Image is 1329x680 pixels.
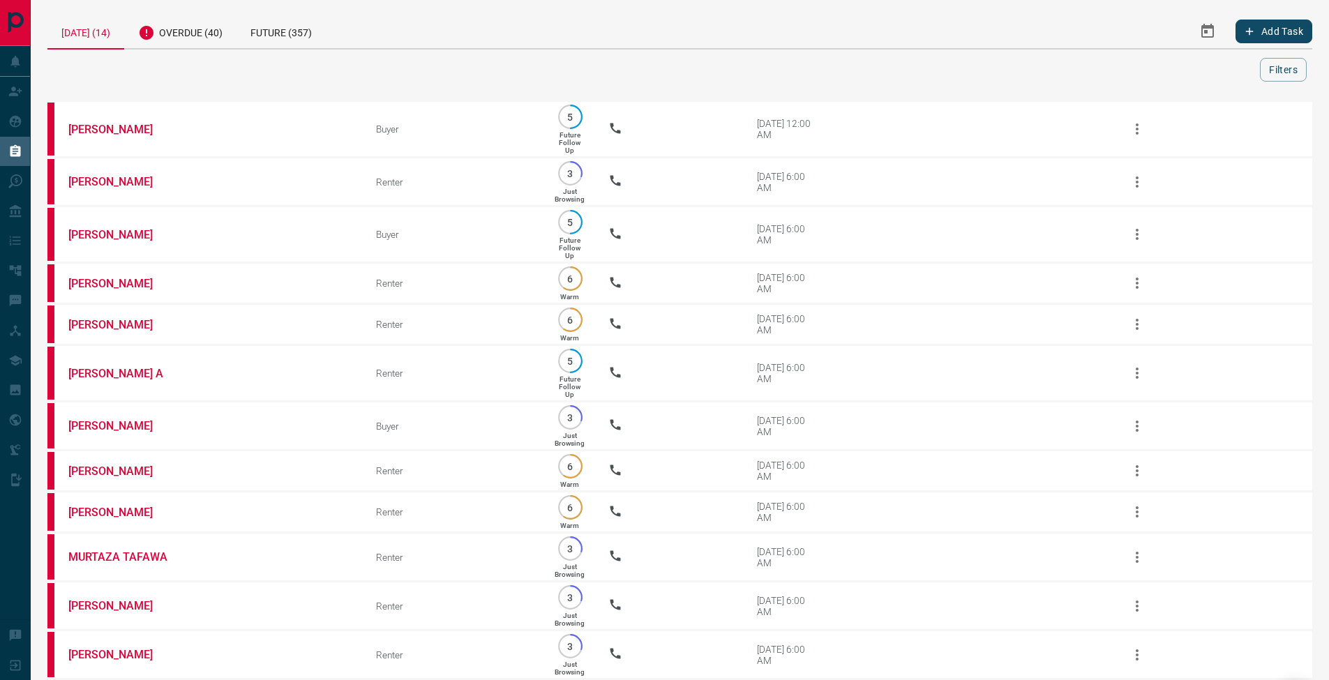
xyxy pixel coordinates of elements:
[559,131,580,154] p: Future Follow Up
[47,159,54,204] div: property.ca
[47,305,54,343] div: property.ca
[565,641,576,651] p: 3
[555,563,585,578] p: Just Browsing
[757,415,816,437] div: [DATE] 6:00 AM
[757,644,816,666] div: [DATE] 6:00 AM
[565,502,576,513] p: 6
[47,583,54,628] div: property.ca
[47,103,54,156] div: property.ca
[68,123,173,136] a: [PERSON_NAME]
[47,208,54,261] div: property.ca
[1260,58,1307,82] button: Filters
[555,660,585,676] p: Just Browsing
[376,278,532,289] div: Renter
[376,319,532,330] div: Renter
[376,465,532,476] div: Renter
[47,264,54,302] div: property.ca
[68,228,173,241] a: [PERSON_NAME]
[757,272,816,294] div: [DATE] 6:00 AM
[560,522,579,529] p: Warm
[376,649,532,660] div: Renter
[68,175,173,188] a: [PERSON_NAME]
[559,375,580,398] p: Future Follow Up
[376,421,532,432] div: Buyer
[565,592,576,603] p: 3
[560,293,579,301] p: Warm
[565,217,576,227] p: 5
[757,223,816,245] div: [DATE] 6:00 AM
[565,412,576,423] p: 3
[559,236,580,259] p: Future Follow Up
[68,506,173,519] a: [PERSON_NAME]
[1236,20,1312,43] button: Add Task
[68,550,173,564] a: MURTAZA TAFAWA
[376,176,532,188] div: Renter
[757,118,816,140] div: [DATE] 12:00 AM
[757,313,816,335] div: [DATE] 6:00 AM
[68,648,173,661] a: [PERSON_NAME]
[757,460,816,482] div: [DATE] 6:00 AM
[47,347,54,400] div: property.ca
[47,493,54,531] div: property.ca
[560,334,579,342] p: Warm
[124,14,236,48] div: Overdue (40)
[565,315,576,325] p: 6
[757,546,816,568] div: [DATE] 6:00 AM
[68,277,173,290] a: [PERSON_NAME]
[560,481,579,488] p: Warm
[565,168,576,179] p: 3
[565,356,576,366] p: 5
[757,595,816,617] div: [DATE] 6:00 AM
[555,188,585,203] p: Just Browsing
[1191,15,1224,48] button: Select Date Range
[376,368,532,379] div: Renter
[68,318,173,331] a: [PERSON_NAME]
[376,229,532,240] div: Buyer
[757,501,816,523] div: [DATE] 6:00 AM
[376,506,532,517] div: Renter
[68,419,173,432] a: [PERSON_NAME]
[68,367,173,380] a: [PERSON_NAME] A
[565,543,576,554] p: 3
[376,552,532,563] div: Renter
[757,362,816,384] div: [DATE] 6:00 AM
[376,600,532,612] div: Renter
[555,432,585,447] p: Just Browsing
[68,599,173,612] a: [PERSON_NAME]
[757,171,816,193] div: [DATE] 6:00 AM
[555,612,585,627] p: Just Browsing
[47,14,124,50] div: [DATE] (14)
[47,452,54,490] div: property.ca
[565,461,576,471] p: 6
[565,112,576,122] p: 5
[565,273,576,284] p: 6
[236,14,326,48] div: Future (357)
[376,123,532,135] div: Buyer
[47,534,54,580] div: property.ca
[68,464,173,478] a: [PERSON_NAME]
[47,632,54,677] div: property.ca
[47,403,54,448] div: property.ca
